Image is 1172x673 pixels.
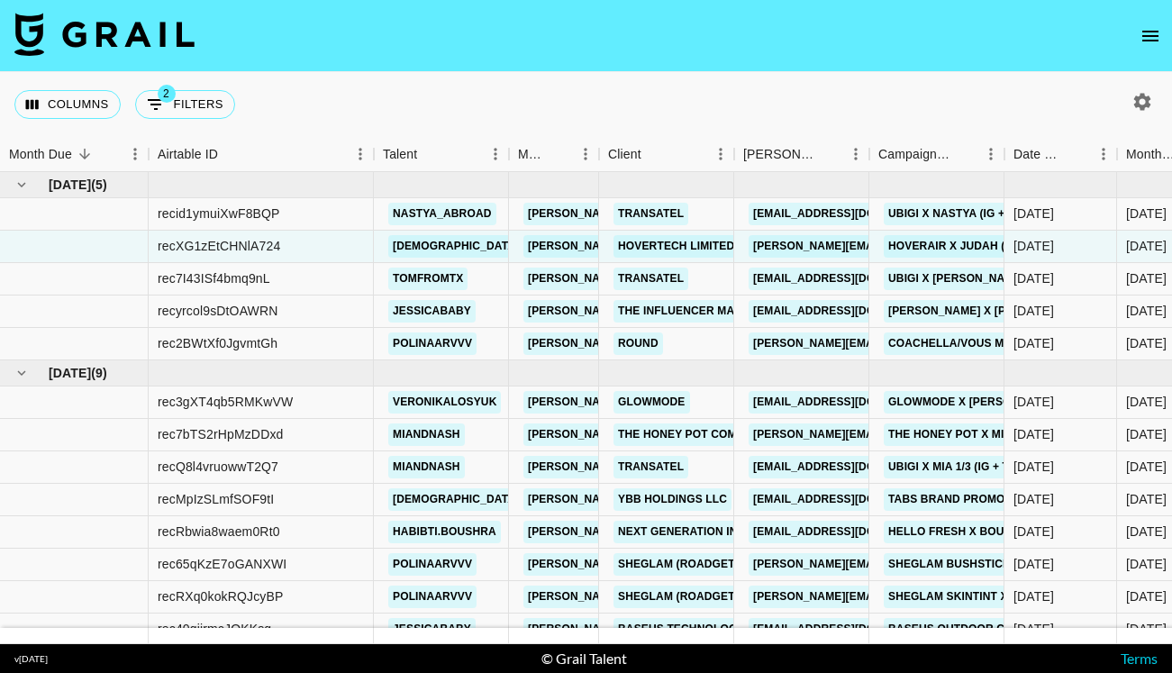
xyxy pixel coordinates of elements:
[9,137,72,172] div: Month Due
[388,423,465,446] a: miandnash
[1013,555,1054,573] div: 29/07/2025
[135,90,235,119] button: Show filters
[523,423,817,446] a: [PERSON_NAME][EMAIL_ADDRESS][DOMAIN_NAME]
[14,90,121,119] button: Select columns
[158,523,280,541] div: recRbwia8waem0Rt0
[518,137,547,172] div: Manager
[1126,205,1167,223] div: Aug '25
[1126,269,1167,287] div: Aug '25
[608,137,641,172] div: Client
[388,203,496,225] a: nastya_abroad
[388,391,501,414] a: veronikalosyuk
[122,141,149,168] button: Menu
[842,141,869,168] button: Menu
[641,141,667,167] button: Sort
[9,172,34,197] button: hide children
[749,235,1042,258] a: [PERSON_NAME][EMAIL_ADDRESS][DOMAIN_NAME]
[523,268,817,290] a: [PERSON_NAME][EMAIL_ADDRESS][DOMAIN_NAME]
[218,141,243,167] button: Sort
[613,586,827,608] a: Sheglam (RoadGet Business PTE)
[388,618,476,641] a: jessicababy
[884,391,1095,414] a: Glowmode x [PERSON_NAME] (1IG)
[1013,425,1054,443] div: 16/06/2025
[749,423,1042,446] a: [PERSON_NAME][EMAIL_ADDRESS][DOMAIN_NAME]
[1013,237,1054,255] div: 10/07/2025
[613,300,843,323] a: The Influencer Marketing Factory
[884,553,1122,576] a: SHEGLAM Bushstick x [PERSON_NAME]
[749,203,950,225] a: [EMAIL_ADDRESS][DOMAIN_NAME]
[1013,269,1054,287] div: 23/07/2025
[523,521,817,543] a: [PERSON_NAME][EMAIL_ADDRESS][DOMAIN_NAME]
[749,391,950,414] a: [EMAIL_ADDRESS][DOMAIN_NAME]
[1126,587,1167,605] div: Jul '25
[1126,458,1167,476] div: Jul '25
[1004,137,1117,172] div: Date Created
[1013,393,1054,411] div: 16/06/2025
[749,300,950,323] a: [EMAIL_ADDRESS][DOMAIN_NAME]
[1126,393,1167,411] div: Jul '25
[523,586,817,608] a: [PERSON_NAME][EMAIL_ADDRESS][DOMAIN_NAME]
[613,423,771,446] a: The Honey Pot Company
[158,334,277,352] div: rec2BWtXf0JgvmtGh
[523,235,817,258] a: [PERSON_NAME][EMAIL_ADDRESS][DOMAIN_NAME]
[1126,490,1167,508] div: Jul '25
[884,521,1094,543] a: Hello Fresh x Boushra (1IG + TT)
[572,141,599,168] button: Menu
[1132,18,1168,54] button: open drawer
[869,137,1004,172] div: Campaign (Type)
[523,203,817,225] a: [PERSON_NAME][EMAIL_ADDRESS][DOMAIN_NAME]
[523,456,817,478] a: [PERSON_NAME][EMAIL_ADDRESS][DOMAIN_NAME]
[482,141,509,168] button: Menu
[884,268,1140,290] a: Ubigi x [PERSON_NAME] (IG + TT, 3 Stories)
[523,553,817,576] a: [PERSON_NAME][EMAIL_ADDRESS][DOMAIN_NAME]
[884,456,1086,478] a: Ubigi x Mia 1/3 (IG + TT, 3 Stories)
[1126,620,1167,638] div: Jul '25
[388,521,501,543] a: habibti.boushra
[91,364,107,382] span: ( 9 )
[158,302,278,320] div: recyrcol9sDtOAWRN
[158,555,286,573] div: rec65qKzE7oGANXWI
[613,203,688,225] a: Transatel
[158,205,280,223] div: recid1ymuiXwF8BQP
[884,488,1010,511] a: Tabs Brand Promo
[749,488,950,511] a: [EMAIL_ADDRESS][DOMAIN_NAME]
[388,456,465,478] a: miandnash
[509,137,599,172] div: Manager
[884,235,1029,258] a: HoverAir x Judah (2/4)
[14,653,48,665] div: v [DATE]
[1013,302,1054,320] div: 10/07/2025
[158,393,293,411] div: rec3gXT4qb5RMKwVW
[149,137,374,172] div: Airtable ID
[158,458,278,476] div: recQ8l4vruowwT2Q7
[817,141,842,167] button: Sort
[9,360,34,386] button: hide children
[1065,141,1090,167] button: Sort
[158,237,280,255] div: recXG1zEtCHNlA724
[374,137,509,172] div: Talent
[523,300,817,323] a: [PERSON_NAME][EMAIL_ADDRESS][DOMAIN_NAME]
[523,391,817,414] a: [PERSON_NAME][EMAIL_ADDRESS][DOMAIN_NAME]
[91,176,107,194] span: ( 5 )
[1126,425,1167,443] div: Jul '25
[1013,137,1065,172] div: Date Created
[347,141,374,168] button: Menu
[158,587,283,605] div: recRXq0kokRQJcyBP
[878,137,952,172] div: Campaign (Type)
[613,332,663,355] a: Round
[523,488,817,511] a: [PERSON_NAME][EMAIL_ADDRESS][DOMAIN_NAME]
[1013,205,1054,223] div: 23/07/2025
[613,268,688,290] a: Transatel
[749,618,950,641] a: [EMAIL_ADDRESS][DOMAIN_NAME]
[1013,620,1054,638] div: 29/07/2025
[1126,523,1167,541] div: Jul '25
[743,137,817,172] div: [PERSON_NAME]
[749,456,950,478] a: [EMAIL_ADDRESS][DOMAIN_NAME]
[1126,302,1167,320] div: Aug '25
[613,235,739,258] a: HOVERTECH LIMITED
[952,141,977,167] button: Sort
[613,488,731,511] a: YBB Holdings LLC
[49,176,91,194] span: [DATE]
[884,423,1044,446] a: The Honey Pot x Mia (1IG)
[734,137,869,172] div: Booker
[388,268,468,290] a: tomfromtx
